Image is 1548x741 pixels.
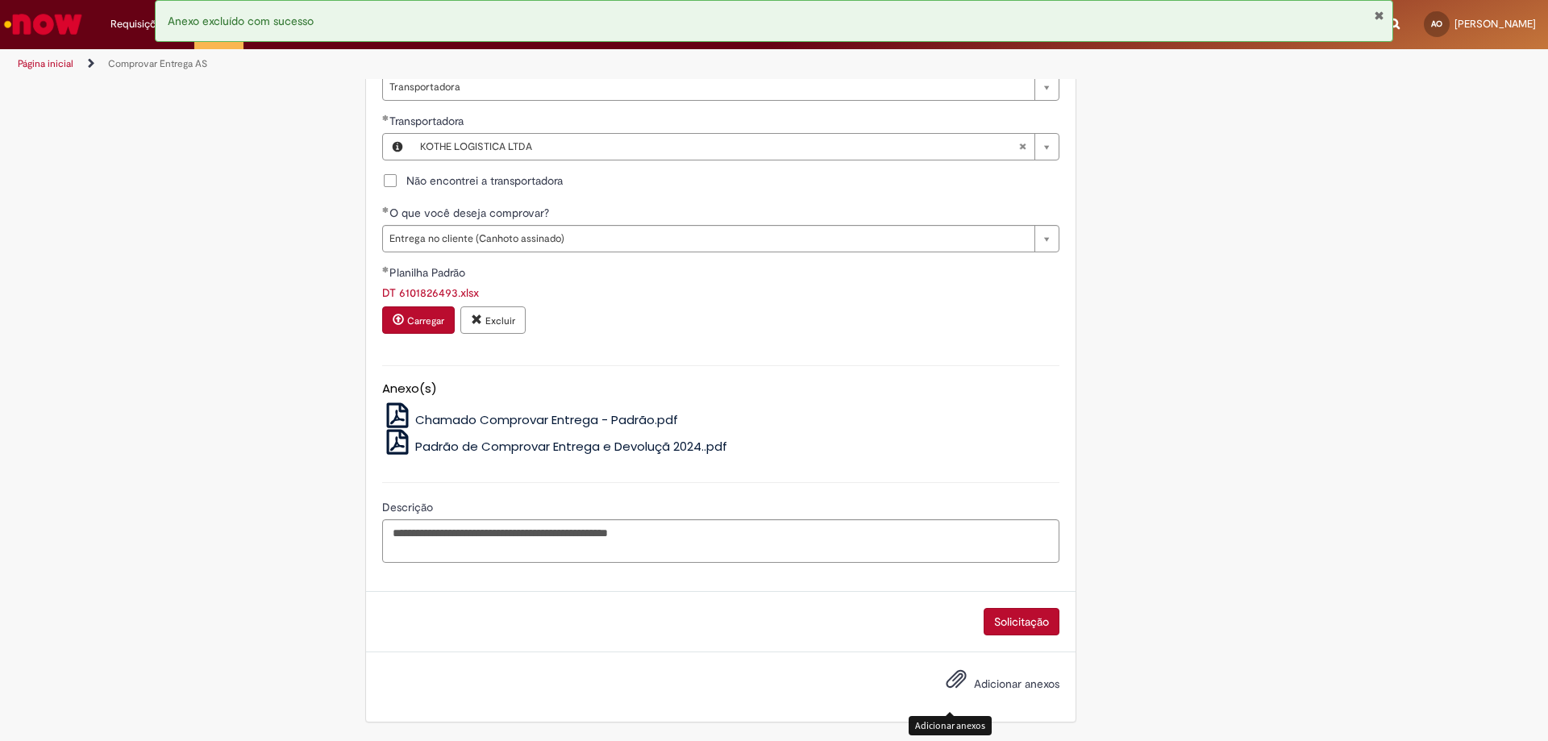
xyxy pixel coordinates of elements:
img: ServiceNow [2,8,85,40]
span: Anexo excluído com sucesso [168,14,314,28]
button: Solicitação [984,608,1059,635]
abbr: Limpar campo Transportadora [1010,134,1034,160]
a: KOTHE LOGISTICA LTDALimpar campo Transportadora [412,134,1059,160]
span: Obrigatório Preenchido [382,266,389,273]
button: Transportadora, Visualizar este registro KOTHE LOGISTICA LTDA [383,134,412,160]
span: KOTHE LOGISTICA LTDA [420,134,1018,160]
span: Obrigatório Preenchido [382,206,389,213]
ul: Trilhas de página [12,49,1020,79]
button: Adicionar anexos [942,664,971,701]
a: Download de DT 6101826493.xlsx [382,285,479,300]
span: [PERSON_NAME] [1454,17,1536,31]
span: Padrão de Comprovar Entrega e Devoluçã 2024..pdf [415,438,727,455]
span: Transportadora [389,74,1026,100]
button: Carregar anexo de Planilha Padrão Required [382,306,455,334]
span: AO [1431,19,1442,29]
span: Descrição [382,500,436,514]
span: Chamado Comprovar Entrega - Padrão.pdf [415,411,678,428]
textarea: Descrição [382,519,1059,563]
span: Adicionar anexos [974,676,1059,691]
span: Entrega no cliente (Canhoto assinado) [389,226,1026,252]
span: Requisições [110,16,167,32]
span: Transportadora [389,114,467,128]
button: Fechar Notificação [1374,9,1384,22]
span: Planilha Padrão [389,265,468,280]
div: Adicionar anexos [909,716,992,735]
a: Chamado Comprovar Entrega - Padrão.pdf [382,411,679,428]
small: Excluir [485,314,515,327]
a: Padrão de Comprovar Entrega e Devoluçã 2024..pdf [382,438,728,455]
h5: Anexo(s) [382,382,1059,396]
a: Página inicial [18,57,73,70]
a: Comprovar Entrega AS [108,57,207,70]
button: Excluir anexo DT 6101826493.xlsx [460,306,526,334]
span: Não encontrei a transportadora [406,173,563,189]
span: O que você deseja comprovar? [389,206,552,220]
span: Obrigatório Preenchido [382,114,389,121]
small: Carregar [407,314,444,327]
